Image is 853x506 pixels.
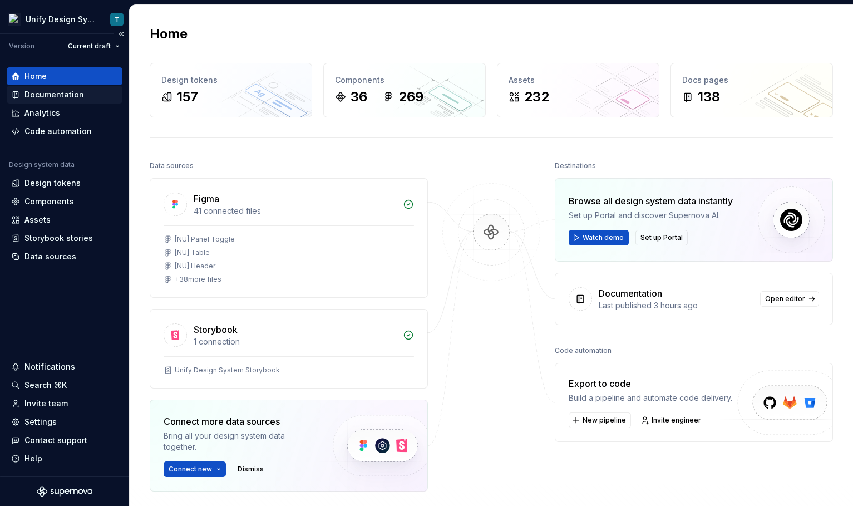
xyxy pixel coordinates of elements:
div: Documentation [24,89,84,100]
span: Open editor [765,294,805,303]
span: Invite engineer [652,416,701,425]
button: Dismiss [233,461,269,477]
button: Current draft [63,38,125,54]
div: Design system data [9,160,75,169]
div: Search ⌘K [24,380,67,391]
div: Assets [24,214,51,225]
a: Assets [7,211,122,229]
div: Storybook [194,323,238,336]
a: Design tokens [7,174,122,192]
div: Contact support [24,435,87,446]
a: Storybook1 connectionUnify Design System Storybook [150,309,428,389]
div: Components [24,196,74,207]
h2: Home [150,25,188,43]
span: Watch demo [583,233,624,242]
div: Set up Portal and discover Supernova AI. [569,210,733,221]
span: Set up Portal [640,233,683,242]
div: Browse all design system data instantly [569,194,733,208]
button: New pipeline [569,412,631,428]
div: Design tokens [24,178,81,189]
button: Contact support [7,431,122,449]
div: Version [9,42,34,51]
div: Data sources [150,158,194,174]
div: 1 connection [194,336,396,347]
button: Connect new [164,461,226,477]
div: Analytics [24,107,60,119]
a: Design tokens157 [150,63,312,117]
div: Data sources [24,251,76,262]
span: Current draft [68,42,111,51]
div: Settings [24,416,57,428]
div: Documentation [599,287,662,300]
div: Destinations [555,158,596,174]
div: Connect more data sources [164,415,314,428]
a: Invite team [7,395,122,412]
div: 232 [524,88,549,106]
div: Unify Design System Storybook [175,366,280,375]
a: Open editor [760,291,819,307]
a: Documentation [7,86,122,104]
div: 138 [698,88,720,106]
button: Collapse sidebar [114,26,129,42]
button: Search ⌘K [7,376,122,394]
div: Code automation [555,343,612,358]
a: Settings [7,413,122,431]
div: T [115,15,119,24]
div: Help [24,453,42,464]
div: Components [335,75,474,86]
a: Invite engineer [638,412,706,428]
a: Components36269 [323,63,486,117]
div: [NU] Panel Toggle [175,235,235,244]
div: Build a pipeline and automate code delivery. [569,392,732,404]
button: Set up Portal [635,230,688,245]
div: + 38 more files [175,275,221,284]
div: Design tokens [161,75,300,86]
div: Code automation [24,126,92,137]
a: Figma41 connected files[NU] Panel Toggle[NU] Table[NU] Header+38more files [150,178,428,298]
span: Connect new [169,465,212,474]
div: Figma [194,192,219,205]
a: Home [7,67,122,85]
div: Docs pages [682,75,821,86]
span: New pipeline [583,416,626,425]
svg: Supernova Logo [37,486,92,497]
div: Last published 3 hours ago [599,300,753,311]
a: Data sources [7,248,122,266]
div: Storybook stories [24,233,93,244]
a: Docs pages138 [670,63,833,117]
div: Unify Design System [26,14,97,25]
button: Help [7,450,122,468]
div: [NU] Header [175,262,215,271]
a: Assets232 [497,63,659,117]
div: 157 [177,88,198,106]
div: Invite team [24,398,68,409]
div: 41 connected files [194,205,396,217]
div: 36 [351,88,367,106]
a: Components [7,193,122,210]
button: Unify Design SystemT [2,7,127,31]
div: Notifications [24,361,75,372]
a: Analytics [7,104,122,122]
div: [NU] Table [175,248,210,257]
div: Assets [509,75,648,86]
div: Bring all your design system data together. [164,430,314,453]
div: Home [24,71,47,82]
a: Code automation [7,122,122,140]
button: Notifications [7,358,122,376]
button: Watch demo [569,230,629,245]
div: Export to code [569,377,732,390]
div: 269 [398,88,423,106]
span: Dismiss [238,465,264,474]
img: 9fdcaa03-8f0a-443d-a87d-0c72d3ba2d5b.png [8,13,21,26]
a: Storybook stories [7,229,122,247]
